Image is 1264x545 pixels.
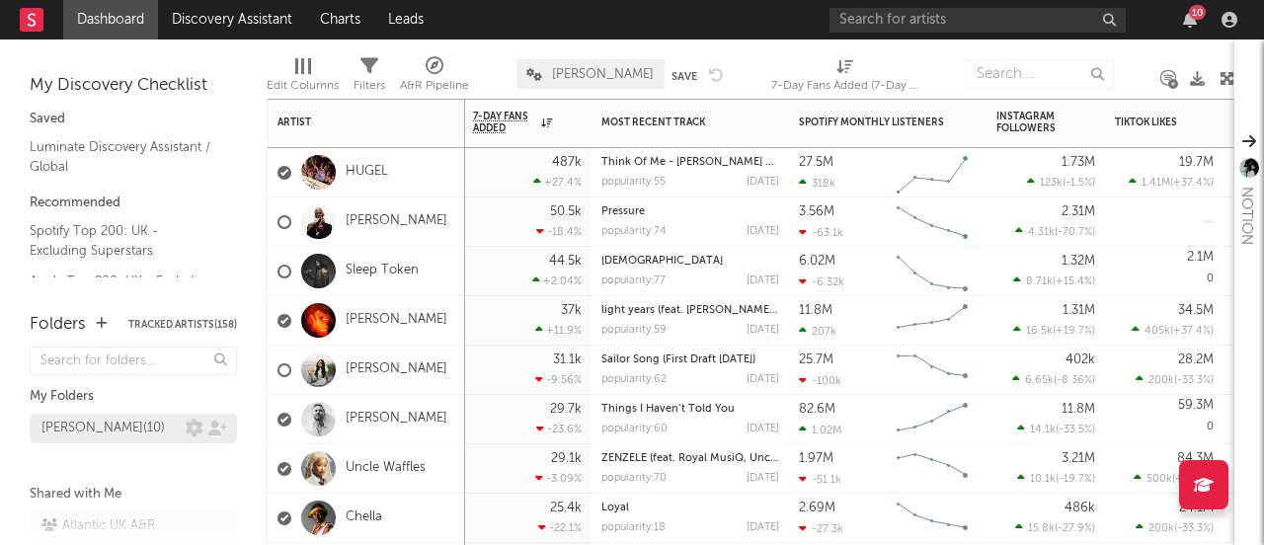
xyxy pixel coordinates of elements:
span: -70.7 % [1058,227,1092,238]
div: 28.2M [1178,353,1214,366]
div: popularity: 70 [601,473,667,484]
div: My Folders [30,385,237,409]
div: 3.21M [1062,452,1095,465]
div: 318k [799,177,835,190]
div: 44.5k [549,255,582,268]
div: 25.7M [799,353,833,366]
a: [PERSON_NAME] [346,213,447,230]
span: 7-Day Fans Added [473,111,536,134]
div: 1.31M [1063,304,1095,317]
div: Folders [30,313,86,337]
div: 19.7M [1179,156,1214,169]
div: ( ) [1015,521,1095,534]
a: Chella [346,509,382,526]
div: [DATE] [747,522,779,533]
a: Sailor Song (First Draft [DATE]) [601,354,755,365]
div: -22.1 % [538,521,582,534]
a: ZENZELE (feat. Royal MusiQ, Uncool MC, [PERSON_NAME], & CowBoii) [601,453,963,464]
div: popularity: 55 [601,177,666,188]
div: Edit Columns [267,49,339,107]
div: Recommended [30,192,237,215]
div: Instagram Followers [996,111,1066,134]
input: Search for folders... [30,347,237,375]
button: Filter by Spotify Monthly Listeners [957,113,977,132]
div: Gethsemane [601,256,779,267]
a: Pressure [601,206,645,217]
div: -27.3k [799,522,843,535]
div: 2.31M [1062,205,1095,218]
svg: Chart title [888,148,977,197]
span: -8.36 % [1057,375,1092,386]
div: ( ) [1017,472,1095,485]
span: -1.5 % [1066,178,1092,189]
a: Sleep Token [346,263,419,279]
div: 7-Day Fans Added (7-Day Fans Added) [771,49,919,107]
div: TikTok Likes [1115,117,1184,128]
a: Uncle Waffles [346,460,426,477]
div: popularity: 18 [601,522,666,533]
div: My Discovery Checklist [30,74,237,98]
span: -19.7 % [1059,474,1092,485]
div: ( ) [1012,373,1095,386]
button: Undo the changes to the current view. [709,65,724,83]
div: Think Of Me - Korolova Remix [601,157,779,168]
a: HUGEL [346,164,388,181]
a: light years (feat. [PERSON_NAME]) - [PERSON_NAME] Remix [601,305,907,316]
div: ( ) [1136,373,1214,386]
div: 10 [1189,5,1206,20]
div: ( ) [1013,274,1095,287]
div: -9.56 % [535,373,582,386]
span: 16.5k [1026,326,1053,337]
div: 1.02M [799,424,841,436]
a: [DEMOGRAPHIC_DATA] [601,256,723,267]
div: A&R Pipeline [400,49,469,107]
svg: Chart title [888,346,977,395]
span: 405k [1145,326,1170,337]
div: +27.4 % [533,176,582,189]
span: +19.1 % [1175,474,1211,485]
span: 8.71k [1026,276,1053,287]
div: ZENZELE (feat. Royal MusiQ, Uncool MC, Xduppy, & CowBoii) [601,453,779,464]
a: [PERSON_NAME] [346,411,447,428]
div: 402k [1066,353,1095,366]
div: [DATE] [747,177,779,188]
div: Pressure [601,206,779,217]
a: [PERSON_NAME] [346,312,447,329]
span: [PERSON_NAME] [552,68,654,81]
a: Spotify Top 200: UK - Excluding Superstars [30,220,217,261]
div: [DATE] [747,473,779,484]
span: +37.4 % [1173,326,1211,337]
div: Saved [30,108,237,131]
div: ( ) [1017,423,1095,435]
div: +11.9 % [535,324,582,337]
div: 3.56M [799,205,834,218]
div: -18.4 % [536,225,582,238]
button: Filter by Artist [435,113,455,132]
div: popularity: 62 [601,374,667,385]
div: [DATE] [747,374,779,385]
div: 11.8M [799,304,832,317]
div: 2.1M [1187,251,1214,264]
div: 82.6M [799,403,835,416]
span: -27.9 % [1058,523,1092,534]
div: NOTION [1234,187,1258,245]
div: 1.73M [1062,156,1095,169]
div: Shared with Me [30,483,237,506]
div: popularity: 77 [601,275,666,286]
div: [DATE] [747,325,779,336]
div: 1.32M [1062,255,1095,268]
input: Search for artists [829,8,1126,33]
div: 34.5M [1178,304,1214,317]
a: [PERSON_NAME](10) [30,414,237,443]
div: Filters [354,74,385,98]
div: -23.6 % [536,423,582,435]
div: 37k [561,304,582,317]
a: Things I Haven’t Told You [601,404,735,415]
a: Apple Top 200: UK - Excluding Superstars [30,271,217,311]
div: ( ) [1136,521,1214,534]
a: [PERSON_NAME] [346,361,447,378]
div: ( ) [1027,176,1095,189]
div: -6.32k [799,275,844,288]
a: Luminate Discovery Assistant / Global [30,136,217,177]
div: A&R Pipeline [400,74,469,98]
